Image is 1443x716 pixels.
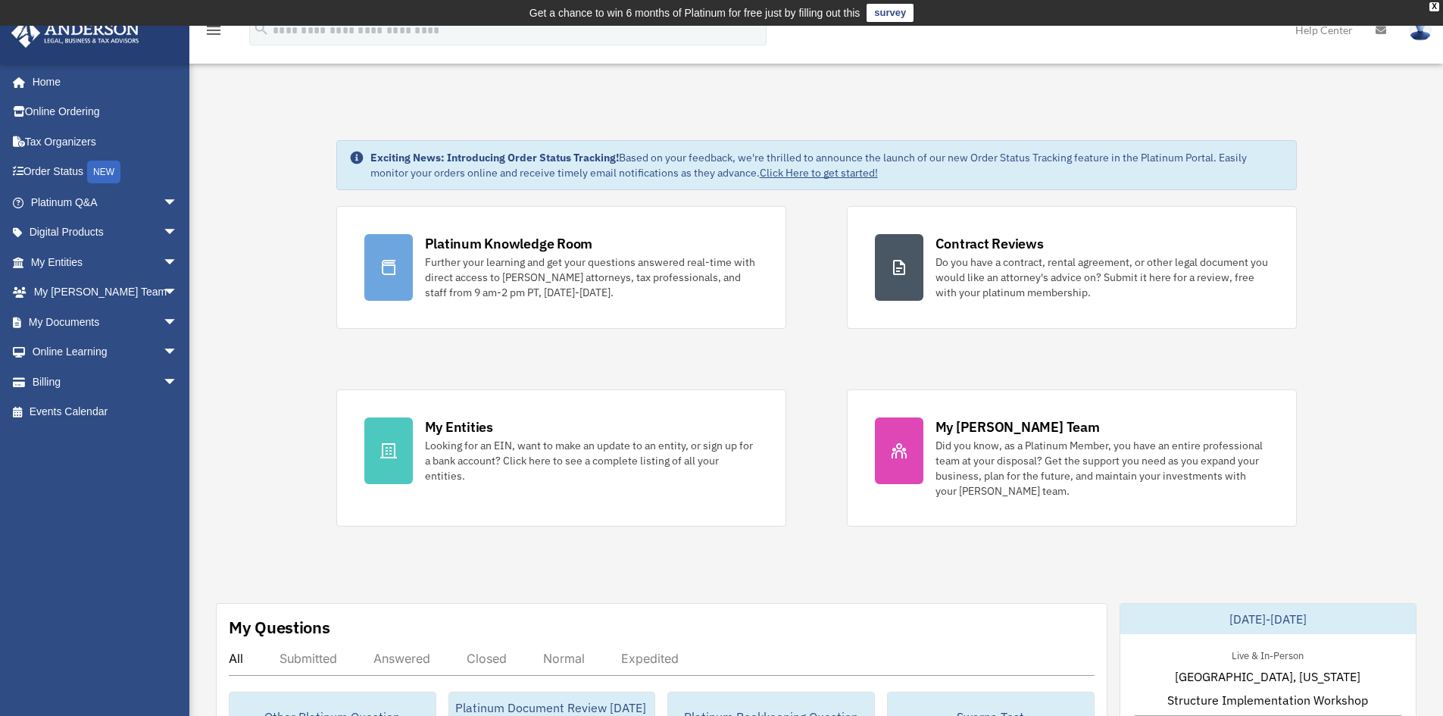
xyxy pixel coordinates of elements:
div: My [PERSON_NAME] Team [935,417,1100,436]
div: NEW [87,161,120,183]
div: Closed [467,651,507,666]
a: My Documentsarrow_drop_down [11,307,201,337]
div: Get a chance to win 6 months of Platinum for free just by filling out this [529,4,860,22]
div: Looking for an EIN, want to make an update to an entity, or sign up for a bank account? Click her... [425,438,758,483]
a: Home [11,67,193,97]
div: Contract Reviews [935,234,1044,253]
img: User Pic [1409,19,1432,41]
span: arrow_drop_down [163,277,193,308]
a: Online Learningarrow_drop_down [11,337,201,367]
span: Structure Implementation Workshop [1167,691,1368,709]
a: survey [867,4,914,22]
a: Online Ordering [11,97,201,127]
div: Answered [373,651,430,666]
span: arrow_drop_down [163,367,193,398]
a: Click Here to get started! [760,166,878,180]
div: Submitted [280,651,337,666]
div: [DATE]-[DATE] [1120,604,1416,634]
a: Tax Organizers [11,127,201,157]
span: arrow_drop_down [163,187,193,218]
div: close [1429,2,1439,11]
a: Platinum Knowledge Room Further your learning and get your questions answered real-time with dire... [336,206,786,329]
div: Expedited [621,651,679,666]
span: arrow_drop_down [163,307,193,338]
i: search [253,20,270,37]
a: Order StatusNEW [11,157,201,188]
a: My [PERSON_NAME] Teamarrow_drop_down [11,277,201,308]
div: Based on your feedback, we're thrilled to announce the launch of our new Order Status Tracking fe... [370,150,1284,180]
div: My Questions [229,616,330,639]
div: Normal [543,651,585,666]
span: [GEOGRAPHIC_DATA], [US_STATE] [1175,668,1360,686]
i: menu [205,21,223,39]
a: Contract Reviews Do you have a contract, rental agreement, or other legal document you would like... [847,206,1297,329]
strong: Exciting News: Introducing Order Status Tracking! [370,151,619,164]
a: Digital Productsarrow_drop_down [11,217,201,248]
span: arrow_drop_down [163,337,193,368]
a: Platinum Q&Aarrow_drop_down [11,187,201,217]
div: Further your learning and get your questions answered real-time with direct access to [PERSON_NAM... [425,255,758,300]
div: Live & In-Person [1220,646,1316,662]
img: Anderson Advisors Platinum Portal [7,18,144,48]
div: Do you have a contract, rental agreement, or other legal document you would like an attorney's ad... [935,255,1269,300]
div: Did you know, as a Platinum Member, you have an entire professional team at your disposal? Get th... [935,438,1269,499]
span: arrow_drop_down [163,247,193,278]
a: My Entities Looking for an EIN, want to make an update to an entity, or sign up for a bank accoun... [336,389,786,527]
a: My Entitiesarrow_drop_down [11,247,201,277]
a: menu [205,27,223,39]
span: arrow_drop_down [163,217,193,249]
div: All [229,651,243,666]
a: Billingarrow_drop_down [11,367,201,397]
div: Platinum Knowledge Room [425,234,593,253]
a: My [PERSON_NAME] Team Did you know, as a Platinum Member, you have an entire professional team at... [847,389,1297,527]
div: My Entities [425,417,493,436]
a: Events Calendar [11,397,201,427]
